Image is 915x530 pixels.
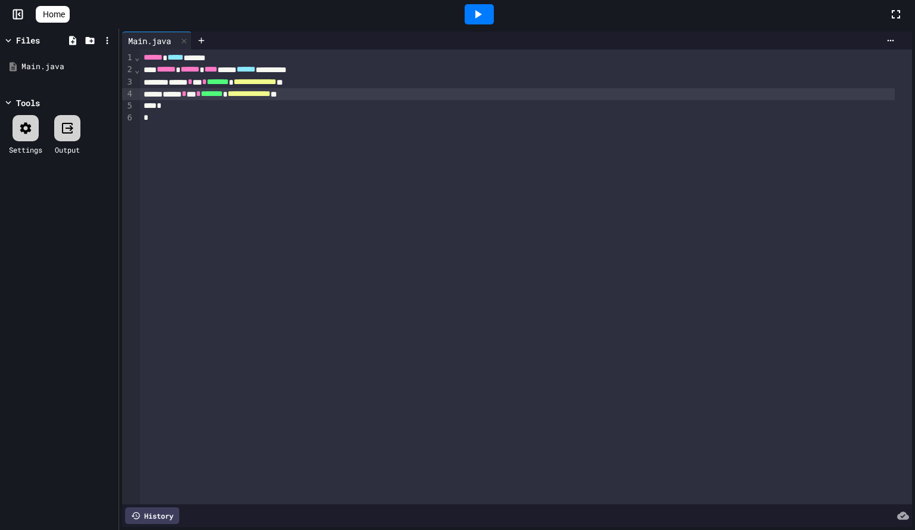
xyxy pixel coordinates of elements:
[122,35,177,47] div: Main.java
[122,112,134,124] div: 6
[9,144,42,155] div: Settings
[134,65,140,75] span: Fold line
[125,507,179,524] div: History
[16,97,40,109] div: Tools
[122,100,134,112] div: 5
[16,34,40,47] div: Files
[122,64,134,76] div: 2
[36,6,70,23] a: Home
[55,144,80,155] div: Output
[122,52,134,64] div: 1
[122,88,134,100] div: 4
[122,76,134,88] div: 3
[21,61,114,73] div: Main.java
[43,8,65,20] span: Home
[134,52,140,62] span: Fold line
[122,32,192,49] div: Main.java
